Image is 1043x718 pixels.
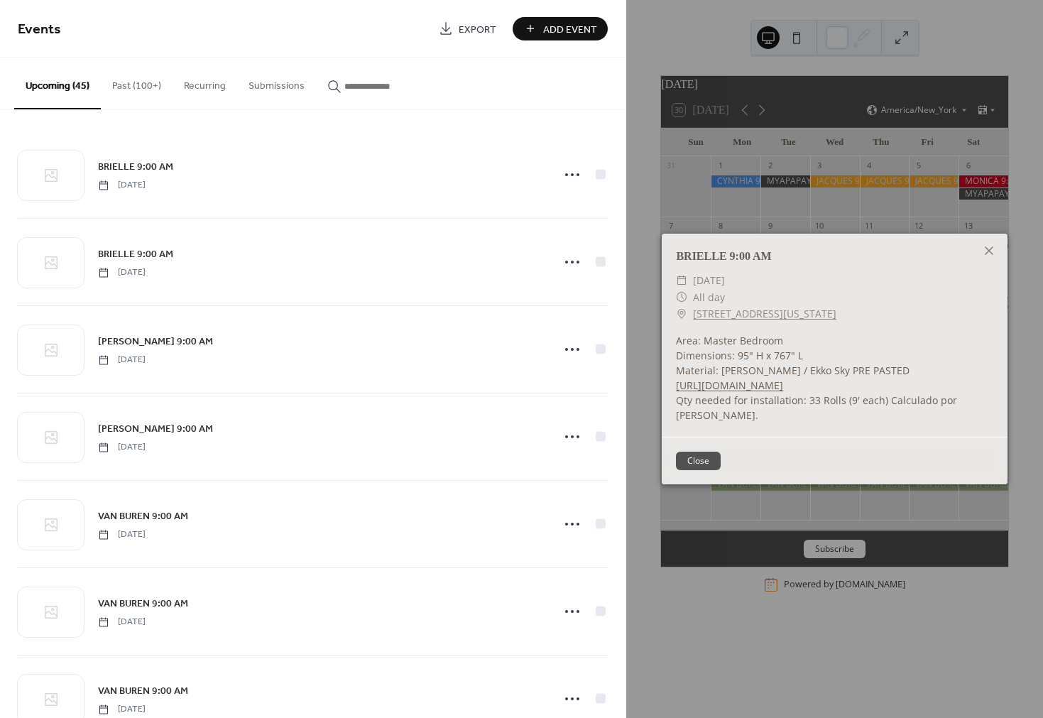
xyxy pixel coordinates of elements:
span: VAN BUREN 9:00 AM [98,684,188,699]
span: BRIELLE 9:00 AM [98,247,173,262]
a: VAN BUREN 9:00 AM [98,595,188,611]
a: [URL][DOMAIN_NAME] [676,379,783,392]
span: BRIELLE 9:00 AM [98,160,173,175]
span: [DATE] [98,616,146,629]
span: [DATE] [98,266,146,279]
button: Submissions [237,58,316,108]
div: ​ [676,272,687,289]
div: ​ [676,305,687,322]
span: VAN BUREN 9:00 AM [98,509,188,524]
a: BRIELLE 9:00 AM [98,246,173,262]
a: [STREET_ADDRESS][US_STATE] [693,305,836,322]
span: VAN BUREN 9:00 AM [98,597,188,611]
span: [DATE] [98,354,146,366]
button: Upcoming (45) [14,58,101,109]
span: Add Event [543,22,597,37]
a: VAN BUREN 9:00 AM [98,508,188,524]
div: BRIELLE 9:00 AM [662,248,1007,265]
span: [DATE] [98,441,146,454]
a: [PERSON_NAME] 9:00 AM [98,333,213,349]
a: VAN BUREN 9:00 AM [98,682,188,699]
button: Past (100+) [101,58,173,108]
span: [DATE] [693,272,725,289]
div: ​ [676,289,687,306]
div: Area: Master Bedroom Dimensions: 95" H x 767" L Material: [PERSON_NAME] / Ekko Sky PRE PASTED Qty... [662,333,1007,423]
a: [PERSON_NAME] 9:00 AM [98,420,213,437]
span: [DATE] [98,703,146,716]
button: Recurring [173,58,237,108]
span: [DATE] [98,528,146,541]
span: [DATE] [98,179,146,192]
button: Close [676,452,721,470]
span: Events [18,16,61,43]
a: Export [428,17,507,40]
a: BRIELLE 9:00 AM [98,158,173,175]
span: [PERSON_NAME] 9:00 AM [98,334,213,349]
span: Export [459,22,496,37]
span: All day [693,289,725,306]
button: Add Event [513,17,608,40]
span: [PERSON_NAME] 9:00 AM [98,422,213,437]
